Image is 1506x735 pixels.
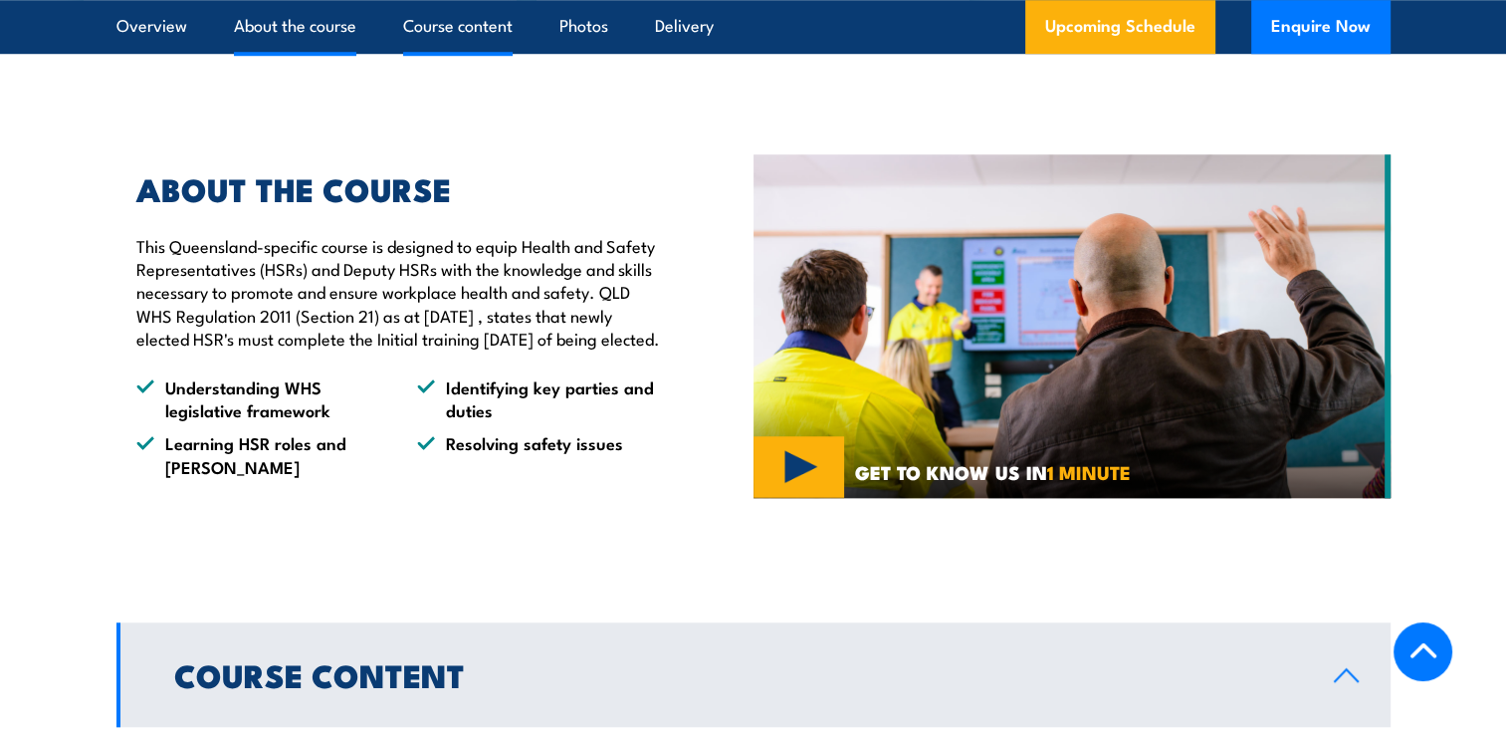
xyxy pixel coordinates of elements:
[136,431,381,478] li: Learning HSR roles and [PERSON_NAME]
[136,234,662,351] p: This Queensland-specific course is designed to equip Health and Safety Representatives (HSRs) and...
[417,375,662,422] li: Identifying key parties and duties
[1047,457,1131,486] strong: 1 MINUTE
[116,622,1391,727] a: Course Content
[855,463,1131,481] span: GET TO KNOW US IN
[417,431,662,478] li: Resolving safety issues
[136,375,381,422] li: Understanding WHS legislative framework
[174,660,1302,688] h2: Course Content
[136,174,662,202] h2: ABOUT THE COURSE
